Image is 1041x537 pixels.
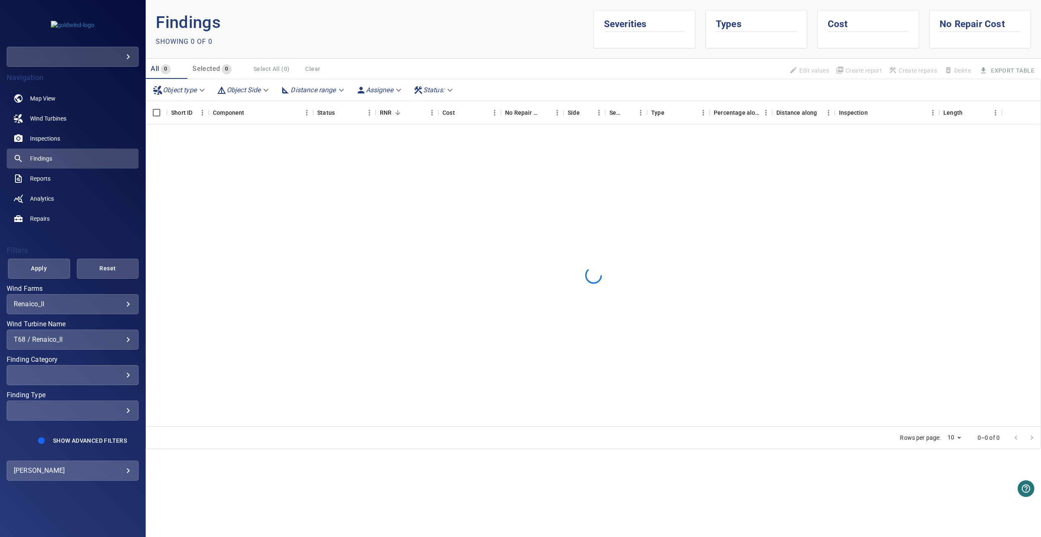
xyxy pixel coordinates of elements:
[156,10,593,35] p: Findings
[167,101,209,124] div: Short ID
[563,101,605,124] div: Side
[380,101,392,124] div: Repair Now Ratio: The ratio of the additional incurred cost of repair in 1 year and the cost of r...
[227,86,261,94] em: Object Side
[885,63,941,78] span: Apply the latest inspection filter to create repairs
[609,101,623,124] div: Severity
[363,106,376,119] button: Menu
[366,86,393,94] em: Assignee
[51,21,94,29] img: goldwind-logo
[30,94,56,103] span: Map View
[714,101,760,124] div: Percentage along
[7,108,139,129] a: windturbines noActive
[18,263,60,274] span: Apply
[927,106,939,119] button: Menu
[940,10,1021,31] h1: No Repair Cost
[710,101,772,124] div: Percentage along
[943,101,963,124] div: Length
[171,101,192,124] div: Short ID
[593,106,605,119] button: Menu
[7,401,139,421] div: Finding Type
[8,259,70,279] button: Apply
[647,101,710,124] div: Type
[87,263,129,274] span: Reset
[7,149,139,169] a: findings active
[14,300,131,308] div: Renaico_II
[53,437,127,444] span: Show Advanced Filters
[7,356,139,363] label: Finding Category
[30,154,52,163] span: Findings
[7,246,139,255] h4: Filters
[7,392,139,398] label: Finding Type
[605,101,647,124] div: Severity
[568,101,580,124] div: Side
[651,101,665,124] div: Type
[7,129,139,149] a: inspections noActive
[7,88,139,108] a: map noActive
[776,101,817,124] div: Distance along
[604,10,685,31] h1: Severities
[828,10,909,31] h1: Cost
[7,330,139,350] div: Wind Turbine Name
[455,107,467,118] button: Sort
[442,101,455,124] div: The base labour and equipment costs to repair the finding. Does not include the loss of productio...
[30,114,66,123] span: Wind Turbines
[786,63,832,78] span: Findings that are included in repair orders will not be updated
[7,285,139,292] label: Wind Farms
[213,83,274,97] div: Object Side
[438,101,501,124] div: Cost
[426,106,438,119] button: Menu
[277,83,349,97] div: Distance range
[939,101,1002,124] div: Length
[30,194,54,203] span: Analytics
[697,106,710,119] button: Menu
[772,101,835,124] div: Distance along
[317,101,335,124] div: Status
[505,101,539,124] div: Projected additional costs incurred by waiting 1 year to repair. This is a function of possible i...
[7,321,139,328] label: Wind Turbine Name
[7,209,139,229] a: repairs noActive
[423,86,445,94] em: Status :
[392,107,404,118] button: Sort
[7,73,139,82] h4: Navigation
[900,434,940,442] p: Rows per page:
[222,64,231,74] span: 0
[151,65,159,73] span: All
[7,47,139,67] div: goldwind
[7,189,139,209] a: analytics noActive
[623,107,634,118] button: Sort
[839,101,868,124] div: Inspection
[30,174,51,183] span: Reports
[213,101,244,124] div: Component
[196,106,209,119] button: Menu
[7,365,139,385] div: Finding Category
[14,464,131,477] div: [PERSON_NAME]
[161,64,170,74] span: 0
[192,65,220,73] span: Selected
[989,106,1002,119] button: Menu
[716,10,797,31] h1: Types
[353,83,407,97] div: Assignee
[149,83,210,97] div: Object type
[30,134,60,143] span: Inspections
[488,106,501,119] button: Menu
[376,101,438,124] div: RNR
[14,335,131,343] div: T68 / Renaico_II
[760,106,772,119] button: Menu
[30,214,50,223] span: Repairs
[501,101,563,124] div: No Repair Cost
[163,86,197,94] em: Object type
[335,107,346,118] button: Sort
[978,434,1000,442] p: 0–0 of 0
[156,37,212,47] p: Showing 0 of 0
[77,259,139,279] button: Reset
[7,169,139,189] a: reports noActive
[410,83,458,97] div: Status:
[7,294,139,314] div: Wind Farms
[634,106,647,119] button: Menu
[209,101,313,124] div: Component
[301,106,313,119] button: Menu
[1008,431,1040,444] nav: pagination navigation
[539,107,551,118] button: Sort
[48,434,132,447] button: Show Advanced Filters
[835,101,939,124] div: Inspection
